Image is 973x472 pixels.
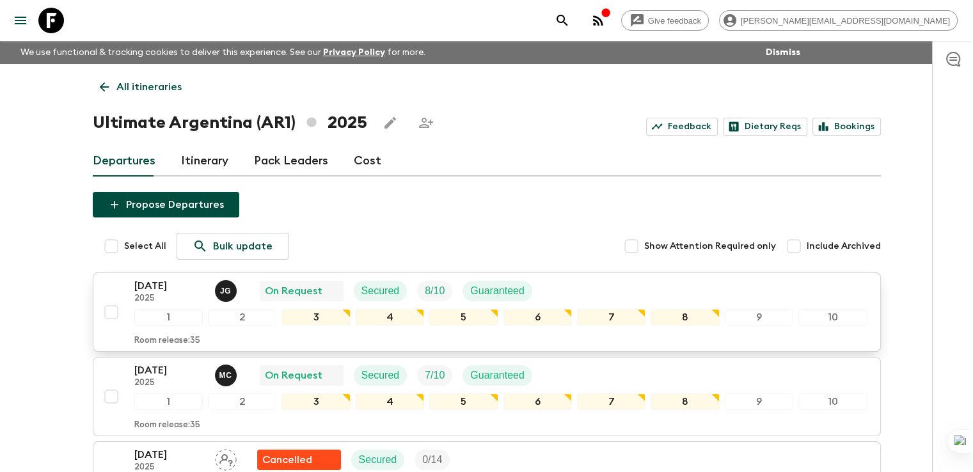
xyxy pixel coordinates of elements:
[812,118,881,136] a: Bookings
[621,10,709,31] a: Give feedback
[470,368,525,383] p: Guaranteed
[93,192,239,217] button: Propose Departures
[425,283,445,299] p: 8 / 10
[208,309,276,326] div: 2
[577,393,645,410] div: 7
[429,393,498,410] div: 5
[725,393,793,410] div: 9
[219,370,232,381] p: M C
[429,309,498,326] div: 5
[644,240,776,253] span: Show Attention Required only
[359,452,397,468] p: Secured
[281,393,350,410] div: 3
[208,393,276,410] div: 2
[124,240,166,253] span: Select All
[577,309,645,326] div: 7
[134,336,200,346] p: Room release: 35
[361,368,400,383] p: Secured
[134,294,205,304] p: 2025
[116,79,182,95] p: All itineraries
[265,368,322,383] p: On Request
[651,309,719,326] div: 8
[417,281,452,301] div: Trip Fill
[807,240,881,253] span: Include Archived
[8,8,33,33] button: menu
[351,450,405,470] div: Secured
[134,363,205,378] p: [DATE]
[725,309,793,326] div: 9
[93,272,881,352] button: [DATE]2025Jessica GiachelloOn RequestSecuredTrip FillGuaranteed12345678910Room release:35
[215,453,237,463] span: Assign pack leader
[723,118,807,136] a: Dietary Reqs
[134,309,203,326] div: 1
[93,110,367,136] h1: Ultimate Argentina (AR1) 2025
[503,393,572,410] div: 6
[177,233,289,260] a: Bulk update
[262,452,312,468] p: Cancelled
[734,16,957,26] span: [PERSON_NAME][EMAIL_ADDRESS][DOMAIN_NAME]
[550,8,575,33] button: search adventures
[134,378,205,388] p: 2025
[646,118,718,136] a: Feedback
[213,239,273,254] p: Bulk update
[93,357,881,436] button: [DATE]2025Mariano CenzanoOn RequestSecuredTrip FillGuaranteed12345678910Room release:35
[220,286,231,296] p: J G
[15,41,431,64] p: We use functional & tracking cookies to deliver this experience. See our for more.
[354,365,407,386] div: Secured
[134,420,200,430] p: Room release: 35
[798,393,867,410] div: 10
[181,146,228,177] a: Itinerary
[470,283,525,299] p: Guaranteed
[503,309,572,326] div: 6
[361,283,400,299] p: Secured
[257,450,341,470] div: Flash Pack cancellation
[93,146,155,177] a: Departures
[651,393,719,410] div: 8
[215,368,239,379] span: Mariano Cenzano
[134,447,205,462] p: [DATE]
[798,309,867,326] div: 10
[281,309,350,326] div: 3
[413,110,439,136] span: Share this itinerary
[93,74,189,100] a: All itineraries
[415,450,450,470] div: Trip Fill
[254,146,328,177] a: Pack Leaders
[425,368,445,383] p: 7 / 10
[719,10,958,31] div: [PERSON_NAME][EMAIL_ADDRESS][DOMAIN_NAME]
[265,283,322,299] p: On Request
[323,48,385,57] a: Privacy Policy
[215,284,239,294] span: Jessica Giachello
[215,365,239,386] button: MC
[641,16,708,26] span: Give feedback
[134,393,203,410] div: 1
[354,146,381,177] a: Cost
[354,281,407,301] div: Secured
[356,393,424,410] div: 4
[377,110,403,136] button: Edit this itinerary
[215,280,239,302] button: JG
[763,43,803,61] button: Dismiss
[417,365,452,386] div: Trip Fill
[422,452,442,468] p: 0 / 14
[134,278,205,294] p: [DATE]
[356,309,424,326] div: 4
